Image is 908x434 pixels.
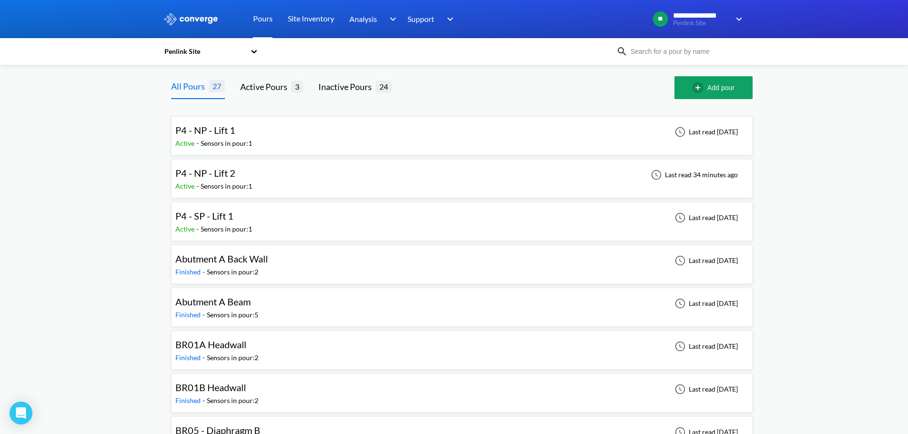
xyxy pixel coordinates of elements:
a: BR01B HeadwallFinished-Sensors in pour:2Last read [DATE] [171,384,753,393]
div: Active Pours [240,80,291,93]
span: Active [175,139,196,147]
span: - [196,139,201,147]
a: P4 - SP - Lift 1Active-Sensors in pour:1Last read [DATE] [171,213,753,221]
img: downArrow.svg [383,13,398,25]
img: add-circle-outline.svg [692,82,707,93]
div: Last read [DATE] [670,341,741,352]
span: Penlink Site [673,20,729,27]
span: - [196,182,201,190]
span: Abutment A Back Wall [175,253,268,264]
div: Penlink Site [163,46,245,57]
span: 24 [376,81,392,92]
span: BR01B Headwall [175,382,246,393]
img: icon-search.svg [616,46,628,57]
span: 27 [209,80,225,92]
div: Inactive Pours [318,80,376,93]
div: Last read [DATE] [670,126,741,138]
span: Abutment A Beam [175,296,251,307]
span: BR01A Headwall [175,339,246,350]
span: Finished [175,311,203,319]
div: Last read [DATE] [670,212,741,223]
div: Last read [DATE] [670,298,741,309]
div: Open Intercom Messenger [10,402,32,424]
div: Sensors in pour: 2 [207,267,258,277]
a: P4 - NP - Lift 1Active-Sensors in pour:1Last read [DATE] [171,127,753,135]
span: Active [175,225,196,233]
span: - [203,268,207,276]
span: P4 - NP - Lift 2 [175,167,235,179]
div: Last read [DATE] [670,384,741,395]
div: Sensors in pour: 1 [201,181,252,192]
img: downArrow.svg [441,13,456,25]
span: Active [175,182,196,190]
div: Sensors in pour: 1 [201,138,252,149]
span: P4 - SP - Lift 1 [175,210,234,222]
a: BR01A HeadwallFinished-Sensors in pour:2Last read [DATE] [171,342,753,350]
img: logo_ewhite.svg [163,13,219,25]
span: Support [408,13,434,25]
button: Add pour [674,76,753,99]
span: - [196,225,201,233]
span: 3 [291,81,303,92]
input: Search for a pour by name [628,46,743,57]
span: - [203,353,207,362]
div: Last read 34 minutes ago [646,169,741,181]
div: Last read [DATE] [670,255,741,266]
a: P4 - NP - Lift 2Active-Sensors in pour:1Last read 34 minutes ago [171,170,753,178]
span: Finished [175,353,203,362]
a: Abutment A BeamFinished-Sensors in pour:5Last read [DATE] [171,299,753,307]
div: All Pours [171,80,209,93]
span: Finished [175,396,203,404]
span: Finished [175,268,203,276]
div: Sensors in pour: 5 [207,310,258,320]
span: - [203,396,207,404]
div: Sensors in pour: 2 [207,353,258,363]
div: Sensors in pour: 2 [207,395,258,406]
span: Analysis [349,13,377,25]
a: Abutment A Back WallFinished-Sensors in pour:2Last read [DATE] [171,256,753,264]
span: - [203,311,207,319]
span: P4 - NP - Lift 1 [175,124,235,136]
img: downArrow.svg [730,13,745,25]
div: Sensors in pour: 1 [201,224,252,234]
